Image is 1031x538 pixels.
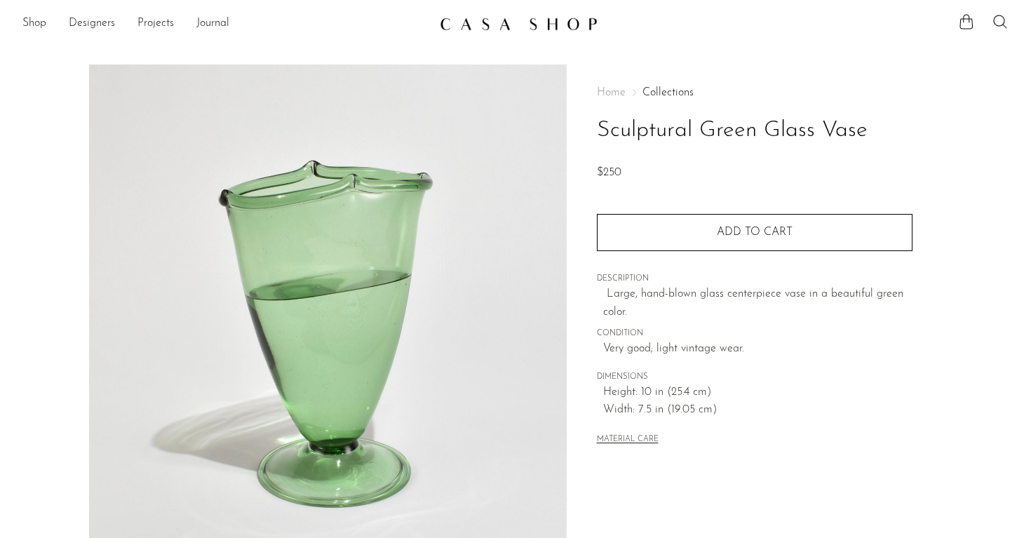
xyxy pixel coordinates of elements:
span: $250 [597,167,621,178]
nav: Desktop navigation [22,12,429,36]
span: Width: 7.5 in (19.05 cm) [603,401,912,419]
button: Add to cart [597,214,912,250]
span: CONDITION [597,328,912,340]
span: DIMENSIONS [597,371,912,384]
a: Journal [196,15,229,33]
ul: NEW HEADER MENU [22,12,429,36]
span: Home [597,87,626,98]
p: Large, hand-blown glass centerpiece vase in a beautiful green color. [603,285,912,321]
nav: Breadcrumbs [597,87,912,98]
span: Add to cart [717,227,793,238]
span: Height: 10 in (25.4 cm) [603,384,912,402]
span: DESCRIPTION [597,273,912,285]
a: Projects [137,15,174,33]
a: Collections [642,87,694,98]
a: Shop [22,15,46,33]
span: Very good; light vintage wear. [603,340,912,358]
button: MATERIAL CARE [597,435,659,445]
h1: Sculptural Green Glass Vase [597,113,912,149]
a: Designers [69,15,115,33]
